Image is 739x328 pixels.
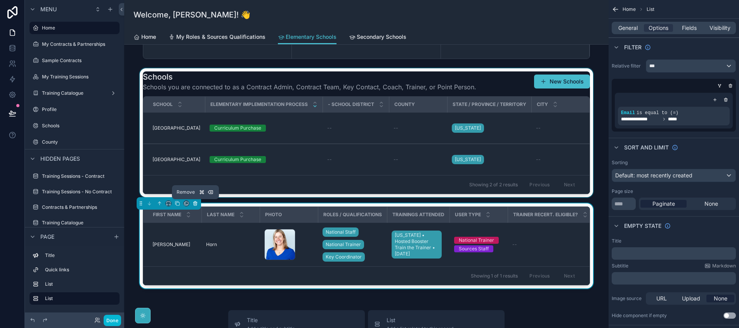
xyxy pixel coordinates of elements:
[42,123,118,129] label: Schools
[459,237,494,244] div: National Trainer
[42,139,118,145] label: County
[42,220,118,226] label: Training Catalogue
[682,24,697,32] span: Fields
[29,186,120,198] a: Training Sessions - No Contract
[453,101,526,108] span: State / Province / Territory
[153,212,181,218] span: First Name
[712,263,736,269] span: Markdown
[326,241,361,248] span: National Trainer
[25,246,124,312] div: scrollable content
[512,241,588,248] a: --
[615,172,692,179] span: Default: most recently created
[29,103,120,116] a: Profile
[349,30,406,45] a: Secondary Schools
[141,33,156,41] span: Home
[153,101,173,108] span: School
[40,5,57,13] span: Menu
[29,38,120,50] a: My Contracts & Partnerships
[247,316,295,324] span: Title
[454,237,503,252] a: National TrainerSources Staff
[704,200,718,208] span: None
[624,43,642,51] span: Filter
[42,204,118,210] label: Contracts & Partnerships
[29,217,120,229] a: Training Catalogue
[134,30,156,45] a: Home
[153,241,197,248] a: [PERSON_NAME]
[210,101,308,108] span: Elementary Implementation Process
[612,247,736,260] div: scrollable content
[29,54,120,67] a: Sample Contracts
[714,295,727,302] span: None
[42,57,118,64] label: Sample Contracts
[455,212,481,218] span: User Type
[395,232,439,257] span: [US_STATE] • Hosted Booster Train the Trainer • [DATE]
[326,229,356,235] span: National Staff
[104,315,121,326] button: Done
[45,281,116,287] label: List
[45,295,113,302] label: List
[612,188,633,194] label: Page size
[682,295,700,302] span: Upload
[392,229,445,260] a: [US_STATE] • Hosted Booster Train the Trainer • [DATE]
[29,71,120,83] a: My Training Sessions
[649,24,668,32] span: Options
[612,312,667,319] div: Hide component if empty
[624,222,661,230] span: Empty state
[286,33,337,41] span: Elementary Schools
[624,144,669,151] span: Sort And Limit
[42,106,118,113] label: Profile
[612,263,628,269] label: Subtitle
[323,226,382,263] a: National StaffNational TrainerKey Coordinator
[42,173,118,179] label: Training Sessions - Contract
[29,120,120,132] a: Schools
[29,87,120,99] a: Training Catalogue
[612,169,736,182] button: Default: most recently created
[168,30,265,45] a: My Roles & Sources Qualifications
[704,263,736,269] a: Markdown
[177,189,195,195] span: Remove
[612,63,643,69] label: Relative filter
[29,170,120,182] a: Training Sessions - Contract
[513,212,578,218] span: Trainer Recert. Eligible?
[656,295,667,302] span: URL
[323,212,382,218] span: Roles / Qualifications
[278,30,337,45] a: Elementary Schools
[42,41,118,47] label: My Contracts & Partnerships
[392,212,444,218] span: Trainings Attended
[387,316,453,324] span: List
[207,212,234,218] span: Last Name
[710,24,730,32] span: Visibility
[618,24,638,32] span: General
[621,110,635,116] span: Email
[326,254,362,260] span: Key Coordinator
[206,241,217,248] span: Horn
[29,201,120,213] a: Contracts & Partnerships
[612,272,736,285] div: scrollable content
[612,295,643,302] label: Image source
[206,241,255,248] a: Horn
[42,74,118,80] label: My Training Sessions
[459,245,489,252] div: Sources Staff
[623,6,636,12] span: Home
[652,200,675,208] span: Paginate
[357,33,406,41] span: Secondary Schools
[134,9,250,20] h1: Welcome, [PERSON_NAME]! 👋
[471,273,518,279] span: Showing 1 of 1 results
[40,233,54,241] span: Page
[512,241,517,248] span: --
[469,182,518,188] span: Showing 2 of 2 results
[647,6,654,12] span: List
[637,110,678,116] span: is equal to (=)
[42,189,118,195] label: Training Sessions - No Contract
[29,136,120,148] a: County
[612,160,628,166] label: Sorting
[265,212,282,218] span: Photo
[328,101,374,108] span: - School District
[537,101,548,108] span: City
[394,101,415,108] span: County
[612,238,621,244] label: Title
[392,231,442,259] a: [US_STATE] • Hosted Booster Train the Trainer • [DATE]
[40,155,80,163] span: Hidden pages
[42,90,107,96] label: Training Catalogue
[45,267,116,273] label: Quick links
